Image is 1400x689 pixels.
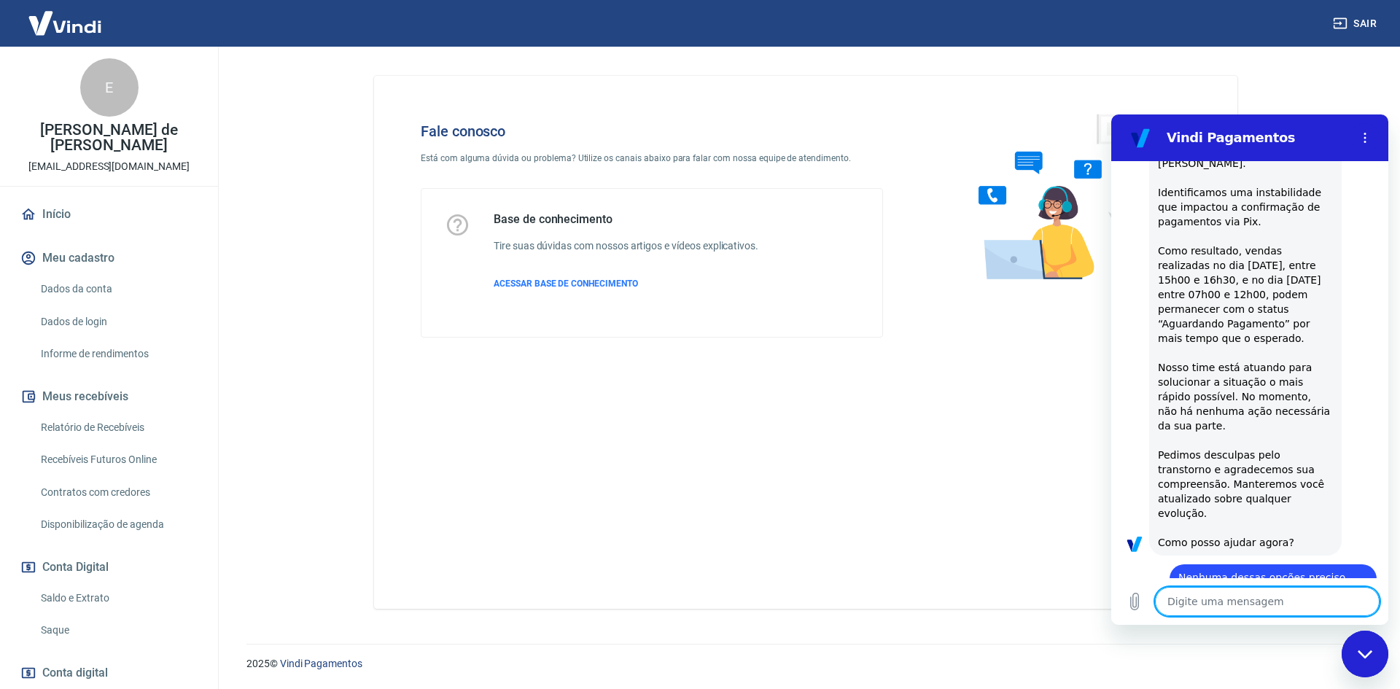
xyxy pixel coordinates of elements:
h6: Tire suas dúvidas com nossos artigos e vídeos explicativos. [494,238,758,254]
span: ACESSAR BASE DE CONHECIMENTO [494,279,638,289]
a: ACESSAR BASE DE CONHECIMENTO [494,277,758,290]
a: Dados da conta [35,274,201,304]
iframe: Botão para abrir a janela de mensagens, conversa em andamento [1342,631,1388,677]
a: Dados de login [35,307,201,337]
span: Conta digital [42,663,108,683]
a: Relatório de Recebíveis [35,413,201,443]
a: Informe de rendimentos [35,339,201,369]
a: Conta digital [17,657,201,689]
button: Meu cadastro [17,242,201,274]
button: Conta Digital [17,551,201,583]
a: Contratos com credores [35,478,201,507]
p: 2025 © [246,656,1365,672]
a: Início [17,198,201,230]
button: Sair [1330,10,1382,37]
a: Saldo e Extrato [35,583,201,613]
a: Recebíveis Futuros Online [35,445,201,475]
button: Meus recebíveis [17,381,201,413]
a: Vindi Pagamentos [280,658,362,669]
p: [PERSON_NAME] de [PERSON_NAME] [12,122,206,153]
a: Saque [35,615,201,645]
iframe: Janela de mensagens [1111,114,1388,625]
p: Está com alguma dúvida ou problema? Utilize os canais abaixo para falar com nossa equipe de atend... [421,152,883,165]
h5: Base de conhecimento [494,212,758,227]
h4: Fale conosco [421,122,883,140]
p: [EMAIL_ADDRESS][DOMAIN_NAME] [28,159,190,174]
div: E [80,58,139,117]
img: Vindi [17,1,112,45]
img: Fale conosco [949,99,1171,294]
a: Disponibilização de agenda [35,510,201,540]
